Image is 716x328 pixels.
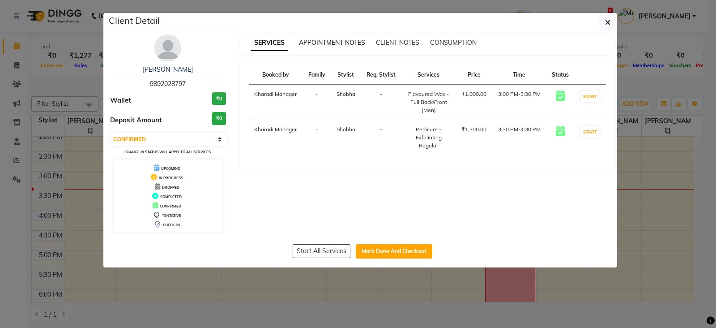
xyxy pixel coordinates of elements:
button: Start All Services [293,244,350,258]
span: 9892028797 [150,80,186,88]
a: [PERSON_NAME] [143,65,193,73]
span: SERVICES [251,35,288,51]
td: Kharadi Manager [249,85,303,120]
span: Shobha [337,91,355,97]
div: Flavoured Wax - Full Back/Front (Men) [407,90,451,114]
span: DROPPED [162,185,179,190]
h5: Client Detail [109,14,160,27]
td: Kharadi Manager [249,120,303,155]
span: UPCOMING [161,166,180,171]
h3: ₹0 [212,92,226,105]
th: Status [546,65,575,85]
span: Shobha [337,126,355,133]
td: - [361,120,401,155]
th: Family [303,65,331,85]
td: - [303,120,331,155]
span: IN PROGRESS [159,176,183,180]
div: ₹1,300.00 [461,125,487,134]
span: Wallet [110,95,131,106]
span: CONSUMPTION [430,39,477,47]
th: Stylist [331,65,361,85]
span: Deposit Amount [110,115,162,125]
img: avatar [154,35,181,61]
td: 3:00 PM-3:30 PM [492,85,546,120]
small: Change in status will apply to all services. [124,150,212,154]
div: Pedicure - Exfoliating Regular [407,125,451,150]
th: Req. Stylist [361,65,401,85]
span: CONFIRMED [160,204,181,208]
button: START [581,91,599,102]
td: 3:30 PM-4:30 PM [492,120,546,155]
div: ₹1,000.00 [461,90,487,98]
td: - [303,85,331,120]
span: CHECK-IN [163,223,180,227]
span: TENTATIVE [162,213,181,218]
h3: ₹0 [212,112,226,125]
th: Booked by [249,65,303,85]
th: Services [401,65,456,85]
button: Mark Done And Checkout [356,244,432,259]
span: CLIENT NOTES [376,39,419,47]
td: - [361,85,401,120]
th: Time [492,65,546,85]
th: Price [456,65,492,85]
button: START [581,126,599,138]
span: APPOINTMENT NOTES [299,39,365,47]
span: COMPLETED [160,194,182,199]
